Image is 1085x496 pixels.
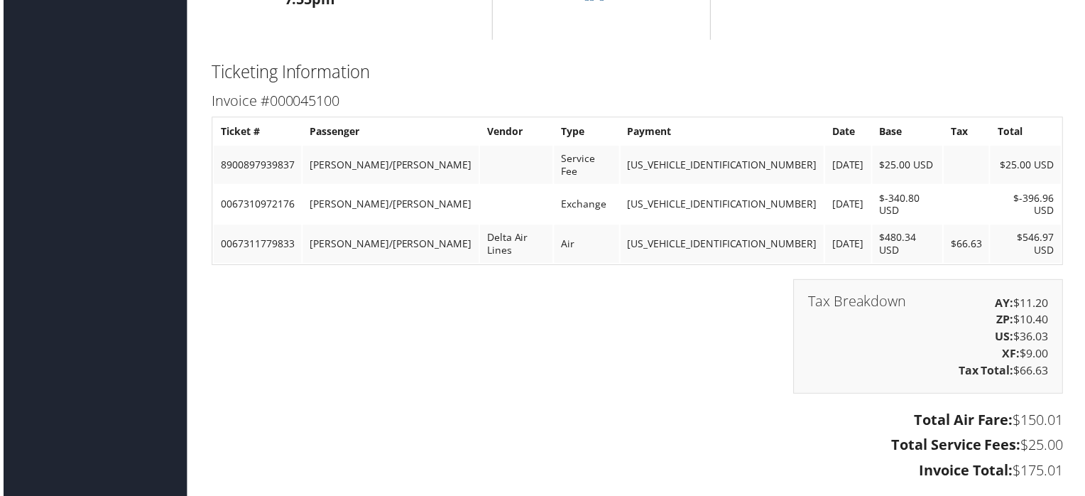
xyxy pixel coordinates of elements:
td: $480.34 USD [874,226,945,264]
td: $25.00 USD [993,146,1064,185]
td: $66.63 [946,226,991,264]
strong: ZP: [999,313,1016,329]
h3: $150.01 [209,412,1066,432]
td: Service Fee [554,146,619,185]
td: [DATE] [827,186,873,225]
td: [US_VEHICLE_IDENTIFICATION_NUMBER] [621,186,825,225]
h2: Ticketing Information [209,60,1066,84]
th: Total [993,119,1064,145]
td: $-396.96 USD [993,186,1064,225]
td: Delta Air Lines [479,226,552,264]
td: Exchange [554,186,619,225]
strong: Total Air Fare: [916,412,1015,431]
td: [PERSON_NAME]/[PERSON_NAME] [301,146,478,185]
td: 0067311779833 [212,226,300,264]
td: $25.00 USD [874,146,945,185]
strong: Total Service Fees: [893,438,1023,457]
th: Payment [621,119,825,145]
h3: $25.00 [209,438,1066,458]
strong: Invoice Total: [921,463,1015,482]
td: Air [554,226,619,264]
td: 0067310972176 [212,186,300,225]
div: $11.20 $10.40 $36.03 $9.00 $66.63 [795,281,1066,396]
td: [DATE] [827,146,873,185]
h3: Invoice #000045100 [209,92,1066,112]
td: [PERSON_NAME]/[PERSON_NAME] [301,186,478,225]
th: Date [827,119,873,145]
th: Passenger [301,119,478,145]
th: Tax [946,119,991,145]
h3: $175.01 [209,463,1066,483]
td: [US_VEHICLE_IDENTIFICATION_NUMBER] [621,146,825,185]
td: [DATE] [827,226,873,264]
td: $-340.80 USD [874,186,945,225]
td: $546.97 USD [993,226,1064,264]
th: Ticket # [212,119,300,145]
td: [PERSON_NAME]/[PERSON_NAME] [301,226,478,264]
strong: AY: [998,296,1016,312]
strong: US: [998,330,1016,346]
h3: Tax Breakdown [809,296,908,310]
strong: Tax Total: [961,365,1016,380]
td: [US_VEHICLE_IDENTIFICATION_NUMBER] [621,226,825,264]
th: Base [874,119,945,145]
strong: XF: [1005,347,1023,363]
th: Type [554,119,619,145]
td: 8900897939837 [212,146,300,185]
th: Vendor [479,119,552,145]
